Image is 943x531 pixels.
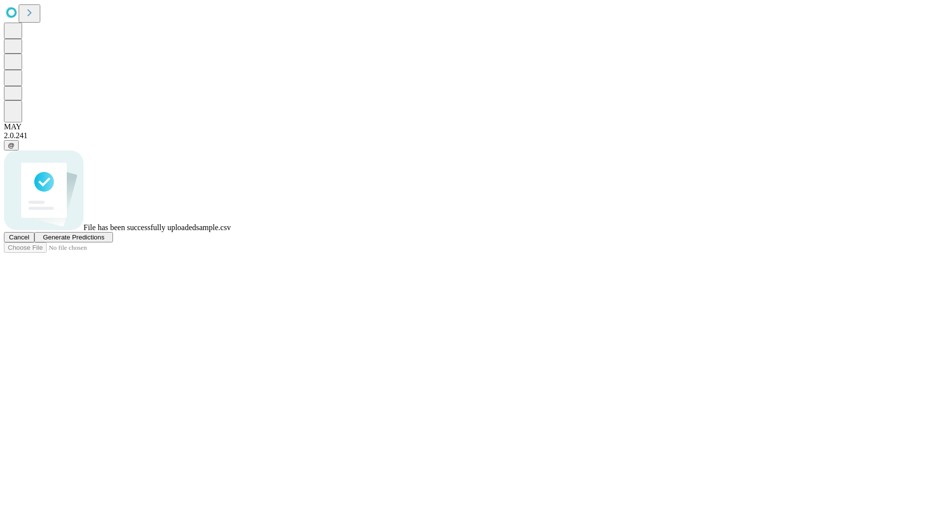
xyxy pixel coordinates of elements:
span: Cancel [9,234,29,241]
span: File has been successfully uploaded [83,223,196,232]
span: sample.csv [196,223,231,232]
button: Cancel [4,232,34,242]
button: @ [4,140,19,150]
div: 2.0.241 [4,131,939,140]
span: Generate Predictions [43,234,104,241]
button: Generate Predictions [34,232,113,242]
div: MAY [4,122,939,131]
span: @ [8,142,15,149]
